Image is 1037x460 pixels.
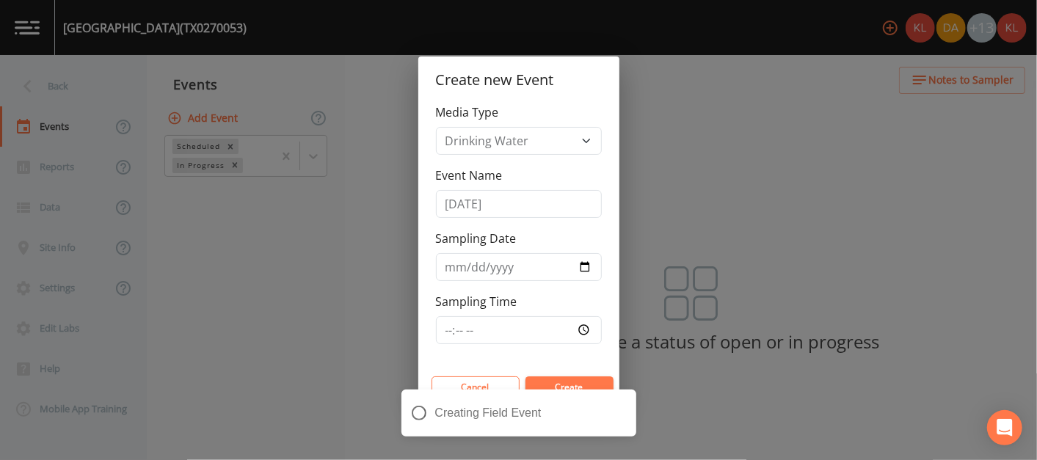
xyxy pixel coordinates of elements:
[436,293,517,310] label: Sampling Time
[436,230,517,247] label: Sampling Date
[436,103,499,121] label: Media Type
[525,376,614,398] button: Create
[432,376,520,398] button: Cancel
[987,410,1022,445] div: Open Intercom Messenger
[436,167,503,184] label: Event Name
[401,390,636,437] div: Creating Field Event
[418,56,619,103] h2: Create new Event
